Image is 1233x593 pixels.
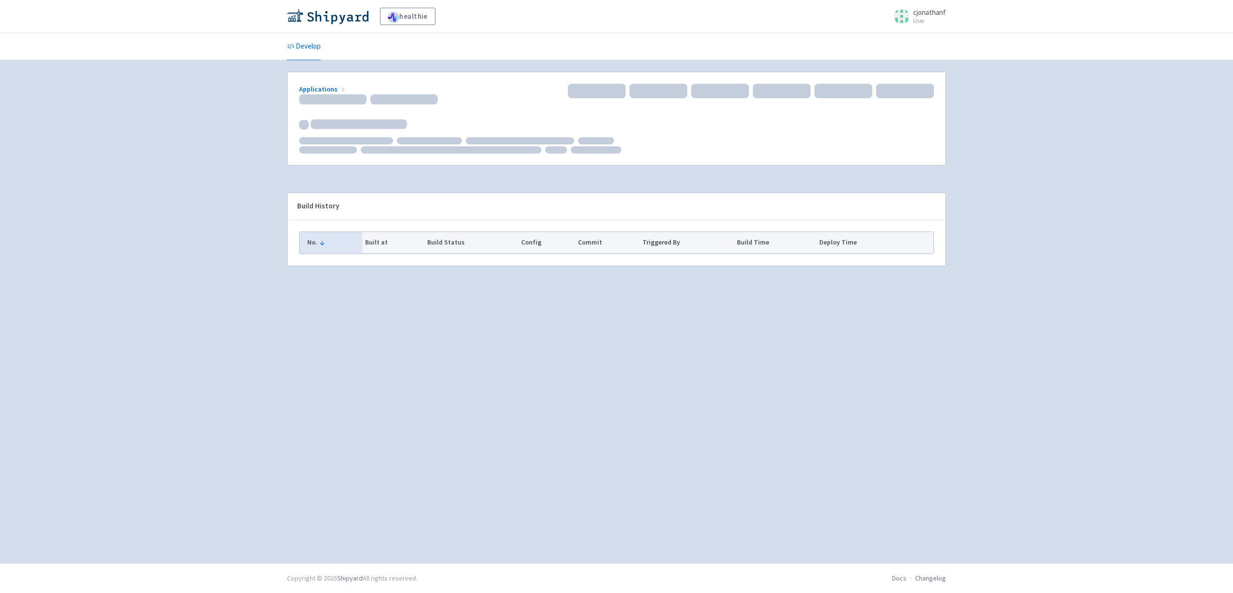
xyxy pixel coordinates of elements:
[337,574,363,582] a: Shipyard
[892,574,906,582] a: Docs
[888,9,946,24] a: cjonathanf User
[287,573,418,583] div: Copyright © 2025 All rights reserved.
[424,232,518,253] th: Build Status
[287,33,321,60] a: Develop
[640,232,734,253] th: Triggered By
[518,232,575,253] th: Config
[913,8,946,17] span: cjonathanf
[362,232,424,253] th: Built at
[915,574,946,582] a: Changelog
[287,9,368,24] img: Shipyard logo
[307,237,359,247] button: No.
[575,232,640,253] th: Commit
[816,232,910,253] th: Deploy Time
[297,201,920,212] div: Build History
[380,8,435,25] a: healthie
[299,85,347,93] a: Applications
[913,18,946,24] small: User
[734,232,816,253] th: Build Time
